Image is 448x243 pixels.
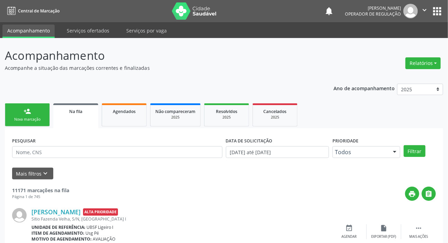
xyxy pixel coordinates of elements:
[421,6,428,14] i: 
[5,5,60,17] a: Central de Marcação
[345,11,401,17] span: Operador de regulação
[342,234,357,239] div: Agendar
[226,146,329,158] input: Selecione um intervalo
[83,208,118,216] span: Alta Prioridade
[31,208,81,216] a: [PERSON_NAME]
[31,224,85,230] b: Unidade de referência:
[403,4,418,18] img: img
[405,57,441,69] button: Relatórios
[216,109,237,114] span: Resolvidos
[425,190,433,198] i: 
[12,208,27,223] img: img
[18,8,60,14] span: Central de Marcação
[324,6,334,16] button: notifications
[209,115,244,120] div: 2025
[69,109,82,114] span: Na fila
[121,25,172,37] a: Serviços por vaga
[332,135,358,146] label: Prioridade
[87,224,113,230] span: UBSF Ligeiro I
[12,146,222,158] input: Nome, CNS
[418,4,431,18] button: 
[42,170,49,177] i: keyboard_arrow_down
[5,64,312,72] p: Acompanhe a situação das marcações correntes e finalizadas
[93,236,116,242] span: AVALIAÇÃO
[12,168,53,180] button: Mais filtroskeyboard_arrow_down
[5,47,312,64] p: Acompanhamento
[258,115,292,120] div: 2025
[155,115,195,120] div: 2025
[409,190,416,198] i: print
[10,117,45,122] div: Nova marcação
[113,109,136,114] span: Agendados
[2,25,55,38] a: Acompanhamento
[62,25,114,37] a: Serviços ofertados
[226,135,273,146] label: DATA DE SOLICITAÇÃO
[415,224,422,232] i: 
[372,234,396,239] div: Exportar (PDF)
[380,224,388,232] i: insert_drive_file
[155,109,195,114] span: Não compareceram
[346,224,353,232] i: event_available
[12,187,69,194] strong: 11171 marcações na fila
[12,135,36,146] label: PESQUISAR
[24,108,31,115] div: person_add
[409,234,428,239] div: Mais ações
[405,187,419,201] button: print
[31,236,92,242] b: Motivo de agendamento:
[31,216,332,222] div: Sitio Fazenda Velha, S/N, [GEOGRAPHIC_DATA] I
[333,84,395,92] p: Ano de acompanhamento
[264,109,287,114] span: Cancelados
[404,145,426,157] button: Filtrar
[345,5,401,11] div: [PERSON_NAME]
[12,194,69,200] div: Página 1 de 745
[335,149,386,156] span: Todos
[422,187,436,201] button: 
[431,5,443,17] button: apps
[86,230,99,236] span: Usg Pé
[31,230,84,236] b: Item de agendamento:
